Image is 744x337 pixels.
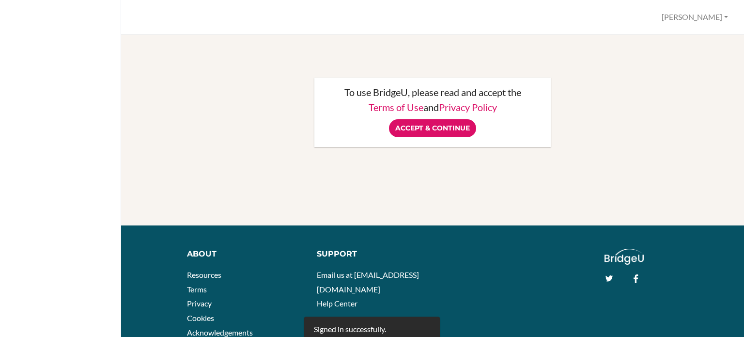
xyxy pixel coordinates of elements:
a: Cookies [187,313,214,322]
a: Help Center [317,299,357,308]
p: and [324,102,541,112]
a: Privacy Policy [439,101,497,113]
div: Support [317,249,425,260]
div: About [187,249,303,260]
a: Terms [187,285,207,294]
button: [PERSON_NAME] [657,8,732,26]
img: logo_white@2x-f4f0deed5e89b7ecb1c2cc34c3e3d731f90f0f143d5ea2071677605dd97b5244.png [604,249,644,265]
p: To use BridgeU, please read and accept the [324,87,541,97]
div: Signed in successfully. [314,324,386,335]
a: Email us at [EMAIL_ADDRESS][DOMAIN_NAME] [317,270,419,294]
a: Resources [187,270,221,279]
input: Accept & Continue [389,119,476,137]
a: Privacy [187,299,212,308]
a: Terms of Use [369,101,423,113]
